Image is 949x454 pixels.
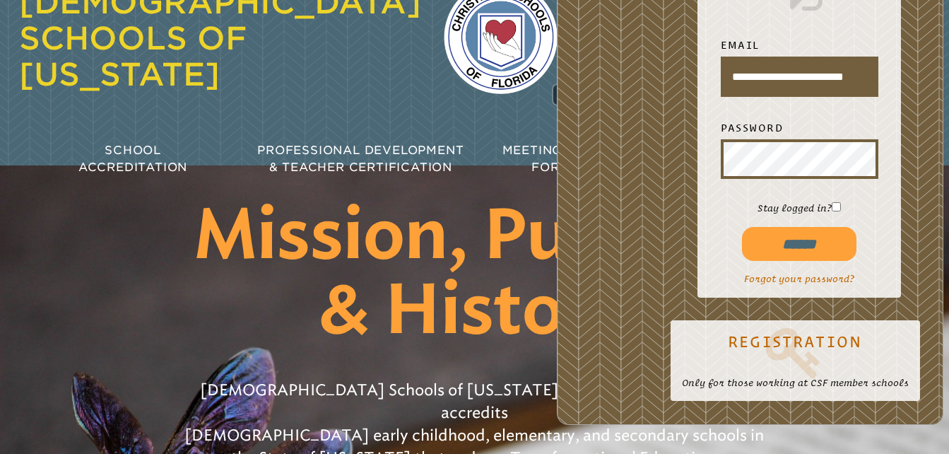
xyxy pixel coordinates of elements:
[682,325,909,382] a: Registration
[744,273,854,284] a: Forgot your password?
[109,200,840,351] h1: Mission, Purpose & History
[709,202,889,216] p: Stay logged in?
[257,144,464,174] span: Professional Development & Teacher Certification
[721,37,878,54] label: Email
[78,144,187,174] span: School Accreditation
[682,376,909,390] p: Only for those working at CSF member schools
[721,120,878,136] label: Password
[502,144,675,174] span: Meetings & Workshops for Educators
